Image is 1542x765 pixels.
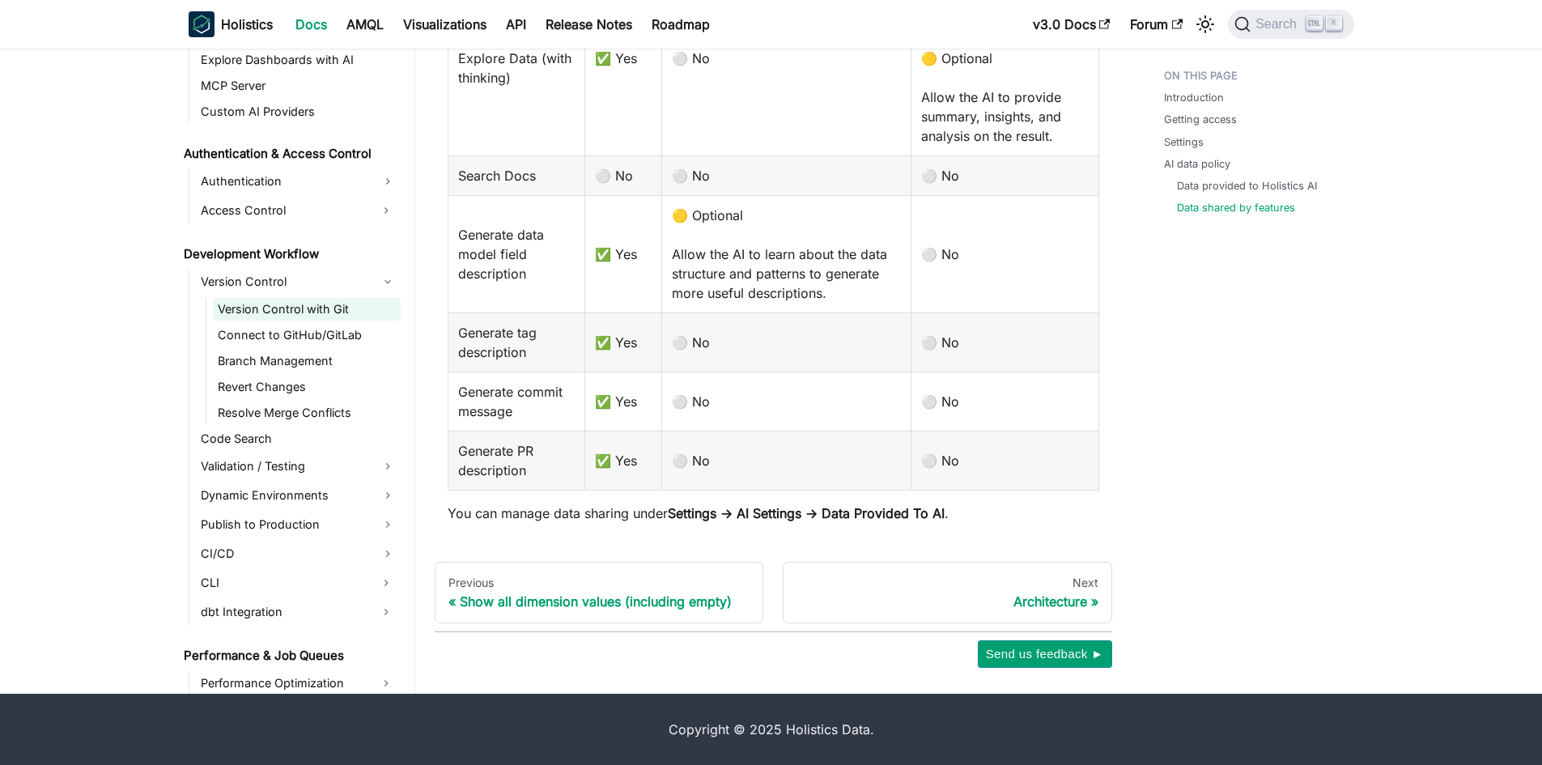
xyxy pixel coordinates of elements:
[196,453,401,479] a: Validation / Testing
[661,196,911,313] td: 🟡 Optional Allow the AI to learn about the data structure and patterns to generate more useful de...
[584,38,661,156] td: ✅ Yes
[584,431,661,491] td: ✅ Yes
[1177,200,1295,215] a: Data shared by features
[189,11,215,37] img: Holistics
[196,670,372,696] a: Performance Optimization
[196,49,401,71] a: Explore Dashboards with AI
[1164,156,1230,172] a: AI data policy
[661,38,911,156] td: ⚪ No
[1251,17,1306,32] span: Search
[796,576,1098,590] div: Next
[372,570,401,596] button: Expand sidebar category 'CLI'
[911,431,1098,491] td: ⚪ No
[448,504,1099,523] p: You can manage data sharing under .
[642,11,720,37] a: Roadmap
[1164,90,1224,105] a: Introduction
[1120,11,1192,37] a: Forum
[911,313,1098,372] td: ⚪ No
[435,562,764,623] a: PreviousShow all dimension values (including empty)
[221,15,273,34] b: Holistics
[661,372,911,431] td: ⚪ No
[448,313,584,372] td: Generate tag description
[179,243,401,266] a: Development Workflow
[978,640,1112,668] button: Send us feedback ►
[179,644,401,667] a: Performance & Job Queues
[179,142,401,165] a: Authentication & Access Control
[911,196,1098,313] td: ⚪ No
[196,570,372,596] a: CLI
[911,372,1098,431] td: ⚪ No
[1164,112,1237,127] a: Getting access
[1023,11,1120,37] a: v3.0 Docs
[661,313,911,372] td: ⚪ No
[196,74,401,97] a: MCP Server
[796,593,1098,610] div: Architecture
[584,196,661,313] td: ✅ Yes
[257,720,1286,739] div: Copyright © 2025 Holistics Data.
[448,576,750,590] div: Previous
[496,11,536,37] a: API
[448,431,584,491] td: Generate PR description
[196,100,401,123] a: Custom AI Providers
[448,196,584,313] td: Generate data model field description
[1177,178,1317,193] a: Data provided to Holistics AI
[213,298,401,321] a: Version Control with Git
[189,11,273,37] a: HolisticsHolistics
[536,11,642,37] a: Release Notes
[213,402,401,424] a: Resolve Merge Conflicts
[196,198,372,223] a: Access Control
[196,168,401,194] a: Authentication
[213,324,401,346] a: Connect to GitHub/GitLab
[661,431,911,491] td: ⚪ No
[435,562,1112,623] nav: Docs pages
[448,372,584,431] td: Generate commit message
[1228,10,1353,39] button: Search (Ctrl+K)
[196,427,401,450] a: Code Search
[1164,134,1204,150] a: Settings
[448,38,584,156] td: Explore Data (with thinking)
[1326,16,1342,31] kbd: K
[448,156,584,196] td: Search Docs
[911,38,1098,156] td: 🟡 Optional Allow the AI to provide summary, insights, and analysis on the result.
[196,599,372,625] a: dbt Integration
[1192,11,1218,37] button: Switch between dark and light mode (currently light mode)
[393,11,496,37] a: Visualizations
[196,269,401,295] a: Version Control
[372,670,401,696] button: Expand sidebar category 'Performance Optimization'
[448,593,750,610] div: Show all dimension values (including empty)
[196,541,401,567] a: CI/CD
[986,644,1104,665] span: Send us feedback ►
[286,11,337,37] a: Docs
[661,156,911,196] td: ⚪ No
[783,562,1112,623] a: NextArchitecture
[196,512,401,538] a: Publish to Production
[584,372,661,431] td: ✅ Yes
[584,156,661,196] td: ⚪ No
[668,505,945,521] strong: Settings -> AI Settings -> Data Provided To AI
[337,11,393,37] a: AMQL
[372,198,401,223] button: Expand sidebar category 'Access Control'
[213,350,401,372] a: Branch Management
[911,156,1098,196] td: ⚪ No
[584,313,661,372] td: ✅ Yes
[372,599,401,625] button: Expand sidebar category 'dbt Integration'
[213,376,401,398] a: Revert Changes
[196,482,401,508] a: Dynamic Environments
